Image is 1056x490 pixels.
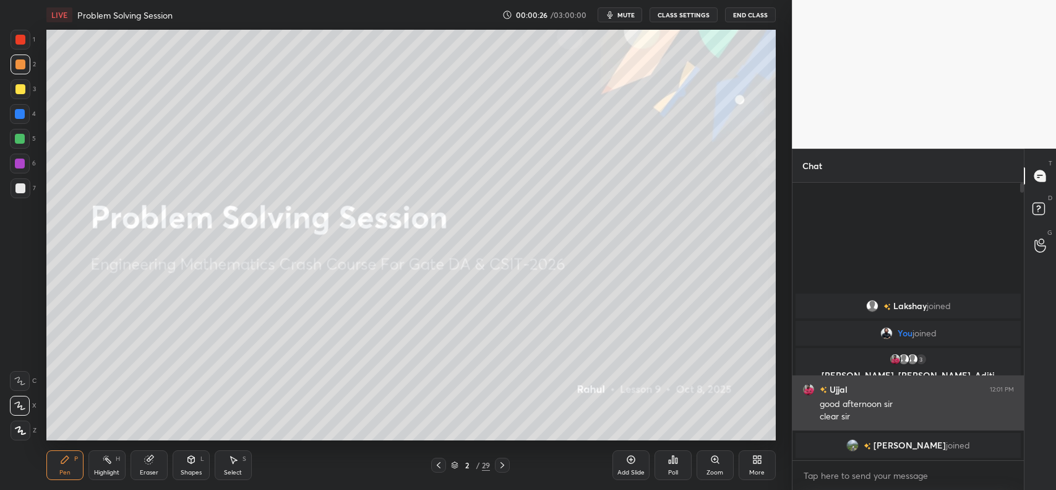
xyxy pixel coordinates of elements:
div: Zoom [706,470,723,476]
div: Add Slide [617,470,645,476]
div: 3 [11,79,36,99]
button: End Class [725,7,776,22]
img: e00dc300a4f7444a955e410797683dbd.jpg [880,327,893,339]
p: G [1047,228,1052,237]
div: Eraser [140,470,158,476]
div: LIVE [46,7,72,22]
img: default.png [898,353,910,365]
div: / [476,462,479,469]
span: [PERSON_NAME] [874,440,946,450]
div: Shapes [181,470,202,476]
div: 2 [11,55,36,74]
div: H [116,456,120,462]
span: mute [617,11,635,19]
div: Pen [59,470,71,476]
img: no-rating-badge.077c3623.svg [864,443,871,450]
img: default.png [906,353,919,365]
img: 23ab9be834a84002b2b17db0f8c86ac1.jpg [889,353,901,365]
img: default.png [866,300,878,312]
span: You [898,328,912,338]
div: grid [792,291,1024,460]
div: 4 [10,104,36,124]
div: 5 [10,129,36,149]
span: joined [927,301,951,311]
img: 23ab9be834a84002b2b17db0f8c86ac1.jpg [802,383,815,396]
div: Poll [668,470,678,476]
div: Highlight [94,470,119,476]
div: 2 [461,462,473,469]
p: D [1048,193,1052,203]
span: joined [946,440,970,450]
div: good afternoon sir [820,398,1014,411]
div: 1 [11,30,35,50]
div: L [200,456,204,462]
div: 7 [11,178,36,198]
div: More [749,470,765,476]
div: 3 [915,353,927,365]
div: Z [11,421,36,440]
div: Select [224,470,242,476]
img: 2d800ab77e0e47fa941ee0611e350230.jpg [846,439,859,452]
h6: Ujjal [827,383,848,396]
div: X [10,396,36,416]
img: no-rating-badge.077c3623.svg [820,387,827,393]
div: S [243,456,246,462]
div: clear sir [820,411,1014,423]
div: P [74,456,78,462]
button: mute [598,7,642,22]
div: C [10,371,36,391]
div: 29 [482,460,490,471]
span: Lakshay [893,301,927,311]
button: CLASS SETTINGS [650,7,718,22]
h4: Problem Solving Session [77,9,173,21]
img: no-rating-badge.077c3623.svg [883,304,891,310]
p: T [1049,159,1052,168]
div: 12:01 PM [990,386,1014,393]
p: Chat [792,149,832,182]
span: joined [912,328,937,338]
div: 6 [10,154,36,173]
p: [PERSON_NAME], [PERSON_NAME], Aditi [803,370,1013,380]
